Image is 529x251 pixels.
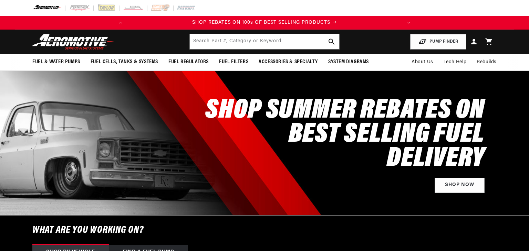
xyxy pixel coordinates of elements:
[435,178,485,193] a: Shop Now
[253,54,323,70] summary: Accessories & Specialty
[328,58,369,66] span: System Diagrams
[259,58,318,66] span: Accessories & Specialty
[477,58,497,66] span: Rebuilds
[471,54,502,70] summary: Rebuilds
[190,99,485,171] h2: SHOP SUMMER REBATES ON BEST SELLING FUEL DELIVERY
[214,54,253,70] summary: Fuel Filters
[219,58,248,66] span: Fuel Filters
[127,19,402,26] div: Announcement
[91,58,158,66] span: Fuel Cells, Tanks & Systems
[168,58,209,66] span: Fuel Regulators
[85,54,163,70] summary: Fuel Cells, Tanks & Systems
[406,54,438,70] a: About Us
[410,34,466,50] button: PUMP FINDER
[412,59,433,65] span: About Us
[323,54,374,70] summary: System Diagrams
[163,54,214,70] summary: Fuel Regulators
[30,34,116,50] img: Aeromotive
[15,16,514,30] slideshow-component: Translation missing: en.sections.announcements.announcement_bar
[127,19,402,26] div: 1 of 2
[438,54,471,70] summary: Tech Help
[15,216,514,245] h6: What are you working on?
[127,19,402,26] a: SHOP REBATES ON 100s OF BEST SELLING PRODUCTS
[190,34,339,49] input: Search by Part Number, Category or Keyword
[192,20,330,25] span: SHOP REBATES ON 100s OF BEST SELLING PRODUCTS
[444,58,466,66] span: Tech Help
[114,16,127,30] button: Translation missing: en.sections.announcements.previous_announcement
[32,58,80,66] span: Fuel & Water Pumps
[27,54,85,70] summary: Fuel & Water Pumps
[324,34,339,49] button: search button
[402,16,416,30] button: Translation missing: en.sections.announcements.next_announcement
